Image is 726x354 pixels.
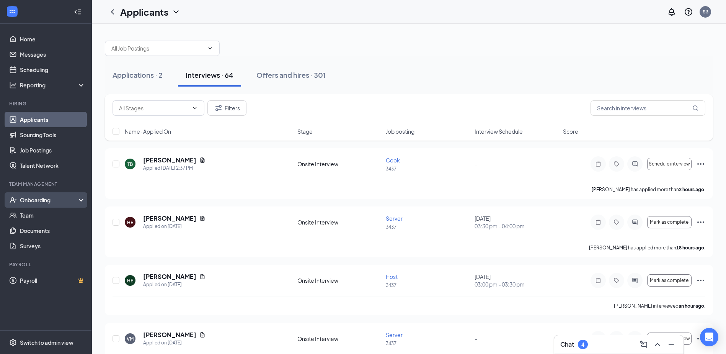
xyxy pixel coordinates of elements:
svg: Document [199,157,206,163]
input: Search in interviews [591,100,705,116]
div: Onsite Interview [297,277,381,284]
svg: ComposeMessage [639,340,648,349]
span: Name · Applied On [125,128,171,135]
svg: QuestionInfo [684,7,693,16]
a: Team [20,208,85,223]
svg: ChevronLeft [108,7,117,16]
div: Team Management [9,181,84,187]
div: Applied [DATE] 2:37 PM [143,164,206,172]
h5: [PERSON_NAME] [143,156,196,164]
div: Onboarding [20,196,79,204]
svg: Tag [612,277,621,284]
h3: Chat [560,340,574,349]
span: Mark as complete [650,220,688,225]
p: 3437 [386,340,470,347]
a: Job Postings [20,143,85,158]
div: Switch to admin view [20,339,73,346]
svg: Collapse [74,8,82,16]
p: [PERSON_NAME] interviewed . [614,303,705,309]
span: Mark as complete [650,278,688,283]
div: Applications · 2 [113,70,163,80]
svg: ChevronDown [192,105,198,111]
div: Applied on [DATE] [143,223,206,230]
svg: Document [199,332,206,338]
button: Mark as complete [647,216,692,228]
svg: Analysis [9,81,17,89]
svg: Ellipses [696,218,705,227]
span: Server [386,331,403,338]
div: Onsite Interview [297,218,381,226]
svg: Document [199,215,206,221]
div: Hiring [9,100,84,107]
span: - [475,161,477,167]
button: Filter Filters [207,100,246,116]
div: HE [127,277,133,284]
div: Interviews · 64 [186,70,233,80]
div: S3 [703,8,708,15]
p: [PERSON_NAME] has applied more than . [589,244,705,251]
svg: ActiveChat [630,219,640,225]
div: Offers and hires · 301 [256,70,326,80]
svg: ActiveChat [630,161,640,167]
svg: ChevronDown [171,7,181,16]
svg: Ellipses [696,276,705,285]
div: Open Intercom Messenger [700,328,718,346]
button: ChevronUp [651,338,664,351]
span: 03:30 pm - 04:00 pm [475,222,558,230]
span: Stage [297,128,313,135]
div: VM [127,336,134,342]
svg: ChevronUp [653,340,662,349]
svg: Minimize [667,340,676,349]
input: All Stages [119,104,189,112]
svg: Notifications [667,7,676,16]
svg: Note [594,161,603,167]
p: [PERSON_NAME] has applied more than . [592,186,705,193]
div: 4 [581,341,584,348]
svg: Settings [9,339,17,346]
svg: Note [594,219,603,225]
a: Talent Network [20,158,85,173]
b: an hour ago [679,303,704,309]
h1: Applicants [120,5,168,18]
svg: Tag [612,219,621,225]
span: Server [386,215,403,222]
div: Applied on [DATE] [143,339,206,347]
svg: Tag [612,161,621,167]
span: Schedule interview [649,161,690,167]
button: Minimize [665,338,677,351]
div: Payroll [9,261,84,268]
h5: [PERSON_NAME] [143,272,196,281]
svg: Note [594,277,603,284]
svg: Filter [214,103,223,113]
b: 2 hours ago [679,187,704,192]
div: Onsite Interview [297,160,381,168]
div: Onsite Interview [297,335,381,343]
svg: Ellipses [696,159,705,169]
b: 18 hours ago [676,245,704,251]
svg: ChevronDown [207,45,213,51]
span: Job posting [386,128,414,135]
svg: MagnifyingGlass [692,105,698,111]
button: Schedule interview [647,158,692,170]
span: Cook [386,157,400,164]
div: Reporting [20,81,86,89]
svg: Document [199,274,206,280]
span: 03:00 pm - 03:30 pm [475,280,558,288]
span: Score [563,128,578,135]
h5: [PERSON_NAME] [143,331,196,339]
span: - [475,335,477,342]
a: Scheduling [20,62,85,77]
span: Interview Schedule [475,128,523,135]
a: Home [20,31,85,47]
a: Applicants [20,112,85,127]
a: Documents [20,223,85,238]
svg: UserCheck [9,196,17,204]
div: HE [127,219,133,226]
div: TB [127,161,133,167]
p: 3437 [386,224,470,230]
h5: [PERSON_NAME] [143,214,196,223]
svg: Ellipses [696,334,705,343]
a: Messages [20,47,85,62]
input: All Job Postings [111,44,204,52]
